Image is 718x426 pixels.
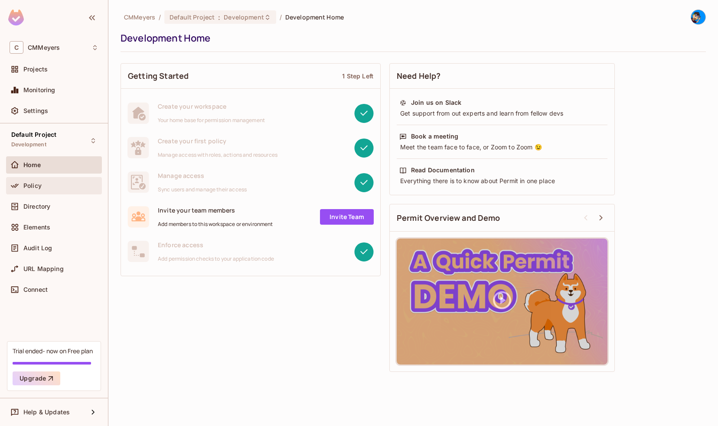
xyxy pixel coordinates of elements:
li: / [280,13,282,21]
span: Manage access [158,171,247,180]
span: Development [11,141,46,148]
span: Add permission checks to your application code [158,255,274,262]
span: Enforce access [158,241,274,249]
span: Projects [23,66,48,73]
span: Development [224,13,264,21]
span: Home [23,161,41,168]
div: 1 Step Left [342,72,373,80]
span: Sync users and manage their access [158,186,247,193]
span: Getting Started [128,71,189,81]
li: / [159,13,161,21]
span: : [218,14,221,21]
span: the active workspace [124,13,155,21]
span: Add members to this workspace or environment [158,221,273,228]
div: Get support from out experts and learn from fellow devs [399,109,605,118]
img: SReyMgAAAABJRU5ErkJggg== [8,10,24,26]
span: Your home base for permission management [158,117,265,124]
span: Elements [23,224,50,231]
span: URL Mapping [23,265,64,272]
span: Audit Log [23,245,52,252]
span: Development Home [285,13,344,21]
div: Everything there is to know about Permit in one place [399,177,605,185]
span: Workspace: CMMeyers [28,44,60,51]
span: Default Project [11,131,56,138]
div: Book a meeting [411,132,458,141]
div: Development Home [121,32,702,45]
span: Connect [23,286,48,293]
span: Policy [23,182,42,189]
img: Chris Meyers [691,10,705,24]
button: Upgrade [13,371,60,385]
span: Create your workspace [158,102,265,110]
span: C [10,41,23,54]
span: Directory [23,203,50,210]
span: Invite your team members [158,206,273,214]
div: Meet the team face to face, or Zoom to Zoom 😉 [399,143,605,152]
span: Help & Updates [23,409,70,416]
span: Settings [23,107,48,114]
div: Read Documentation [411,166,475,174]
span: Create your first policy [158,137,277,145]
span: Monitoring [23,87,55,94]
span: Need Help? [397,71,441,81]
div: Join us on Slack [411,98,461,107]
span: Default Project [170,13,215,21]
a: Invite Team [320,209,374,225]
span: Manage access with roles, actions and resources [158,152,277,158]
span: Permit Overview and Demo [397,213,500,223]
div: Trial ended- now on Free plan [13,347,93,355]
